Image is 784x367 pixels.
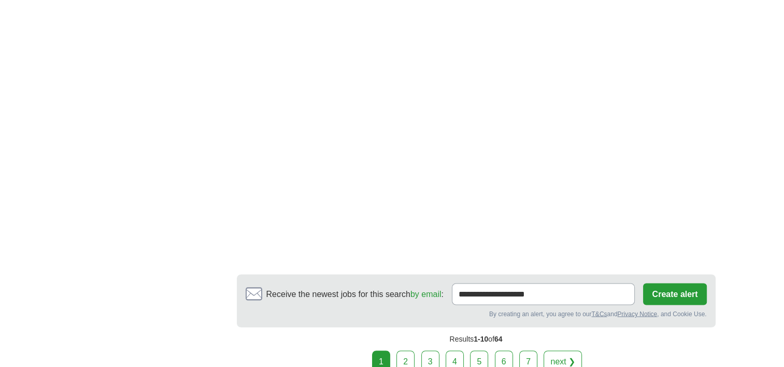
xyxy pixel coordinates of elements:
div: Results of [237,327,716,350]
span: 1-10 [474,334,488,343]
span: 64 [494,334,503,343]
a: T&Cs [591,310,607,317]
div: By creating an alert, you agree to our and , and Cookie Use. [246,309,707,318]
a: Privacy Notice [617,310,657,317]
button: Create alert [643,283,706,305]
